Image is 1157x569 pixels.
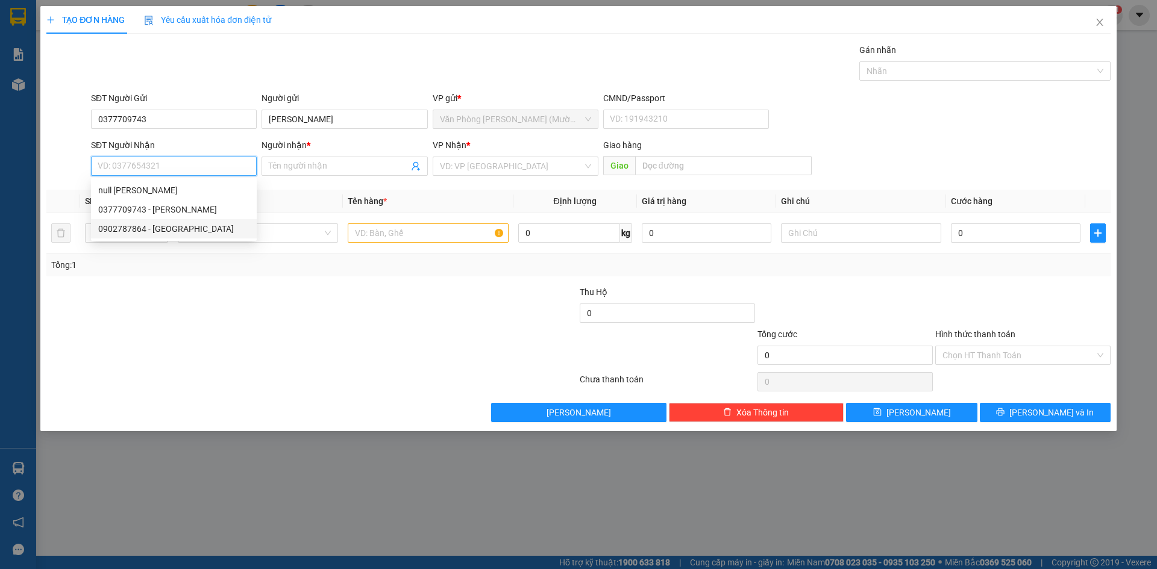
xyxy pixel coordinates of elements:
[776,190,946,213] th: Ghi chú
[144,16,154,25] img: icon
[951,196,992,206] span: Cước hàng
[873,408,882,417] span: save
[723,408,732,417] span: delete
[603,140,642,150] span: Giao hàng
[91,181,257,200] div: null VŨ HỒNG MINH
[85,196,95,206] span: SL
[433,92,598,105] div: VP gửi
[91,92,257,105] div: SĐT Người Gửi
[935,329,1015,339] label: Hình thức thanh toán
[348,196,387,206] span: Tên hàng
[547,406,611,419] span: [PERSON_NAME]
[411,161,421,171] span: user-add
[91,200,257,219] div: 0377709743 - HUỲNH HỮU NHUẬN
[1090,223,1106,243] button: plus
[91,219,257,238] div: 0902787864 - HỒNG MINH
[578,373,756,394] div: Chưa thanh toán
[669,403,844,422] button: deleteXóa Thông tin
[980,403,1111,422] button: printer[PERSON_NAME] và In
[440,110,591,128] span: Văn Phòng Trần Phú (Mường Thanh)
[491,403,666,422] button: [PERSON_NAME]
[886,406,951,419] span: [PERSON_NAME]
[603,92,769,105] div: CMND/Passport
[1095,17,1105,27] span: close
[98,222,249,235] div: 0902787864 - [GEOGRAPHIC_DATA]
[736,406,789,419] span: Xóa Thông tin
[859,45,896,55] label: Gán nhãn
[846,403,977,422] button: save[PERSON_NAME]
[757,329,797,339] span: Tổng cước
[46,15,125,25] span: TẠO ĐƠN HÀNG
[1091,228,1105,238] span: plus
[620,223,632,243] span: kg
[580,287,607,297] span: Thu Hộ
[433,140,466,150] span: VP Nhận
[642,196,686,206] span: Giá trị hàng
[262,92,427,105] div: Người gửi
[91,138,257,152] div: SĐT Người Nhận
[1009,406,1094,419] span: [PERSON_NAME] và In
[98,203,249,216] div: 0377709743 - [PERSON_NAME]
[996,408,1005,417] span: printer
[348,223,508,243] input: VD: Bàn, Ghế
[51,258,447,272] div: Tổng: 1
[781,223,941,243] input: Ghi Chú
[262,138,427,152] div: Người nhận
[642,223,771,243] input: 0
[603,156,635,175] span: Giao
[1083,6,1117,40] button: Close
[185,224,331,242] span: Khác
[98,184,249,197] div: null [PERSON_NAME]
[554,196,597,206] span: Định lượng
[46,16,55,24] span: plus
[144,15,271,25] span: Yêu cầu xuất hóa đơn điện tử
[635,156,812,175] input: Dọc đường
[51,223,71,243] button: delete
